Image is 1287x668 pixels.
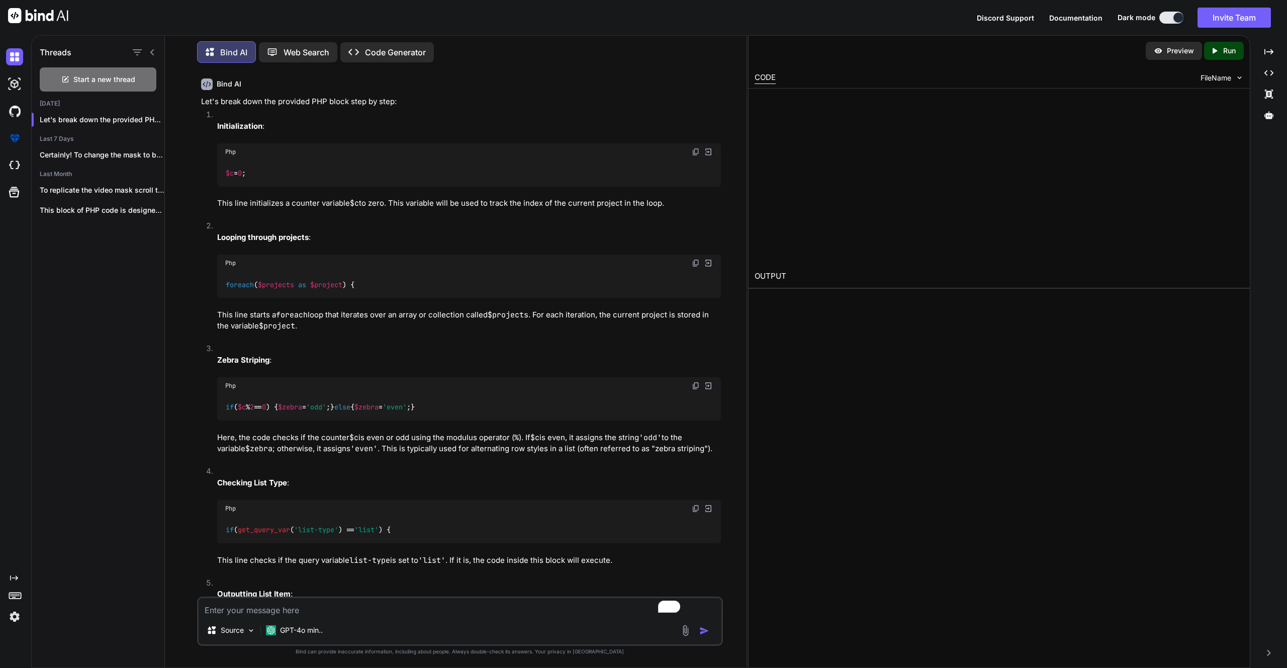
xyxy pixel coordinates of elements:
code: = ; [225,168,247,179]
span: 0 [262,403,266,412]
img: copy [692,505,700,513]
code: % [514,433,519,443]
img: copy [692,148,700,156]
img: Bind AI [8,8,68,23]
p: Bind can provide inaccurate information, including about people. Always double-check its answers.... [197,648,723,655]
span: $project [310,280,342,289]
strong: Looping through projects [217,232,309,242]
h2: Last Month [32,170,164,178]
p: Source [221,625,244,635]
button: Discord Support [977,13,1034,23]
p: Let's break down the provided PHP block ... [40,115,164,125]
p: Web Search [284,46,329,58]
p: To replicate the video mask scroll transformation... [40,185,164,195]
span: $c [238,403,246,412]
code: 'list' [418,555,445,565]
img: copy [692,259,700,267]
span: $zebra [278,403,302,412]
img: premium [6,130,23,147]
h6: Bind AI [217,79,241,89]
h1: Threads [40,46,71,58]
img: copy [692,382,700,390]
code: $c [350,198,359,208]
button: Documentation [1049,13,1102,23]
img: attachment [680,625,691,636]
span: 'even' [383,403,407,412]
p: This block of PHP code is designed... [40,205,164,215]
p: : [217,589,721,600]
span: Start a new thread [73,74,135,85]
span: $projects [258,280,294,289]
strong: Zebra Striping [217,355,269,365]
h2: [DATE] [32,100,164,108]
span: Php [225,382,236,390]
strong: Initialization [217,121,262,131]
span: $zebra [354,403,379,412]
img: settings [6,608,23,625]
code: foreach [276,310,308,320]
code: 'even' [350,444,378,454]
code: ( % == ) { = ;} { = ;} [225,402,416,412]
img: darkAi-studio [6,75,23,93]
span: 'odd' [306,403,326,412]
code: list-type [349,555,390,565]
span: 'list' [354,526,379,535]
p: Preview [1167,46,1194,56]
span: FileName [1201,73,1231,83]
p: Run [1223,46,1236,56]
code: $c [349,433,358,443]
span: 0 [238,169,242,178]
span: foreach [226,280,254,289]
img: preview [1154,46,1163,55]
span: Php [225,505,236,513]
p: : [217,355,721,366]
strong: Checking List Type [217,478,287,487]
span: 2 [250,403,254,412]
span: 'list-type' [294,526,338,535]
div: CODE [755,72,776,84]
img: darkChat [6,48,23,65]
code: $projects [488,310,528,320]
img: GPT-4o mini [266,625,276,635]
span: Discord Support [977,14,1034,22]
span: if [226,526,234,535]
span: Documentation [1049,14,1102,22]
img: Pick Models [247,626,255,635]
span: as [298,280,306,289]
span: get_query_var [238,526,290,535]
code: ( ( ) == ) { [225,525,392,535]
img: Open in Browser [704,381,713,390]
img: chevron down [1235,73,1244,82]
code: ( ) { [225,280,355,290]
span: $c [226,169,234,178]
textarea: To enrich screen reader interactions, please activate Accessibility in Grammarly extension settings [199,598,721,616]
span: else [334,403,350,412]
img: githubDark [6,103,23,120]
span: Php [225,148,236,156]
img: Open in Browser [704,259,713,268]
h2: Last 7 Days [32,135,164,143]
p: Code Generator [365,46,426,58]
p: Let's break down the provided PHP block step by step: [201,96,721,108]
img: icon [699,626,709,636]
p: GPT-4o min.. [280,625,323,635]
p: : [217,232,721,243]
img: Open in Browser [704,504,713,513]
p: This line checks if the query variable is set to . If it is, the code inside this block will exec... [217,555,721,566]
code: $project [259,321,295,331]
span: Php [225,259,236,267]
p: Bind AI [220,46,247,58]
img: Open in Browser [704,147,713,156]
code: 'odd' [639,433,662,443]
span: Dark mode [1118,13,1155,23]
strong: Outputting List Item [217,589,291,599]
p: Here, the code checks if the counter is even or odd using the modulus operator ( ). If is even, i... [217,432,721,455]
img: cloudideIcon [6,157,23,174]
span: if [226,403,234,412]
p: This line initializes a counter variable to zero. This variable will be used to track the index o... [217,198,721,209]
code: $c [530,433,539,443]
p: This line starts a loop that iterates over an array or collection called . For each iteration, th... [217,309,721,332]
p: : [217,121,721,132]
p: Certainly! To change the mask to be... [40,150,164,160]
button: Invite Team [1198,8,1271,28]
